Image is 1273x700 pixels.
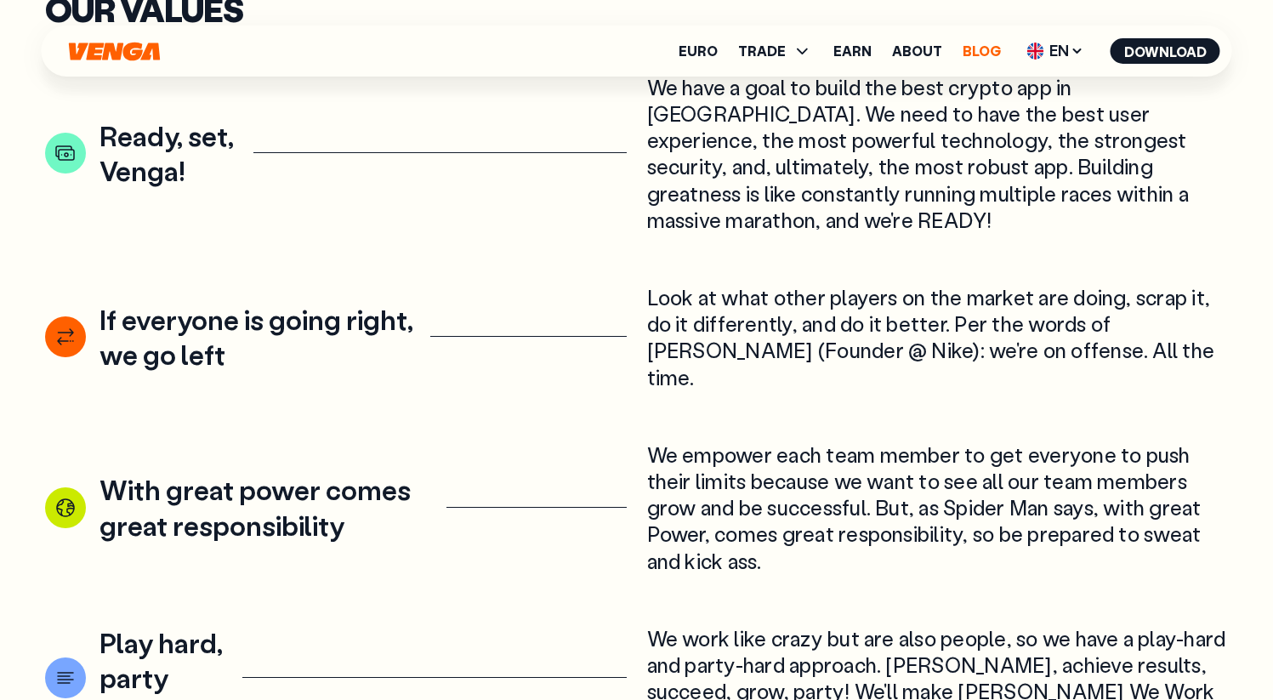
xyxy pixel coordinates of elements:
[647,441,1229,574] div: We empower each team member to get everyone to push their limits because we want to see all our t...
[99,302,417,373] div: If everyone is going right, we go left
[679,44,718,58] a: Euro
[99,118,240,189] div: Ready, set, Venga!
[67,42,162,61] svg: Home
[963,44,1001,58] a: Blog
[738,44,786,58] span: TRADE
[1111,38,1220,64] button: Download
[647,284,1229,390] div: Look at what other players on the market are doing, scrap it, do it differently, and do it better...
[1021,37,1090,65] span: EN
[1027,43,1044,60] img: flag-uk
[738,41,813,61] span: TRADE
[647,74,1229,233] div: We have a goal to build the best crypto app in [GEOGRAPHIC_DATA]. We need to have the best user e...
[892,44,942,58] a: About
[833,44,872,58] a: Earn
[99,472,433,543] div: With great power comes great responsibility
